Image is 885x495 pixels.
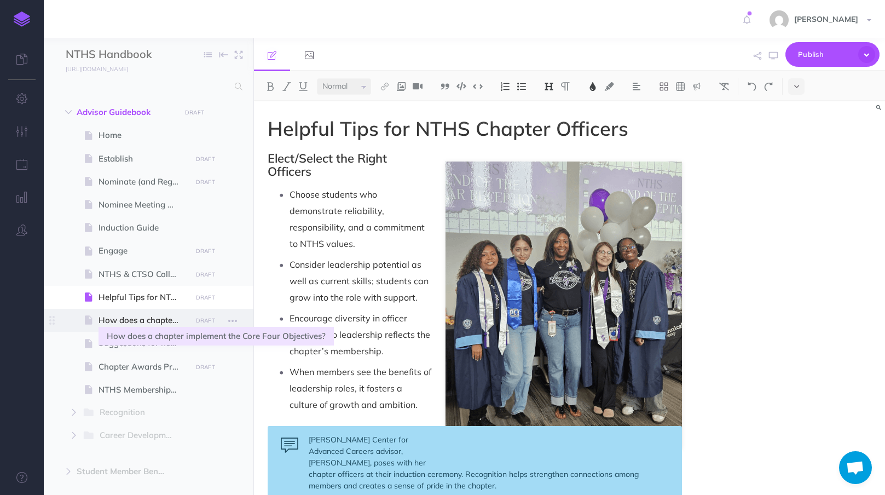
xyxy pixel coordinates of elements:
[99,360,188,373] span: Chapter Awards Program
[798,46,853,63] span: Publish
[675,82,685,91] img: Create table button
[692,82,702,91] img: Callout dropdown menu button
[268,151,390,179] span: Elect/Select the Right Officers
[719,82,729,91] img: Clear styles button
[99,383,188,396] span: NTHS Membership Criteria
[440,82,450,91] img: Blockquote button
[196,364,215,371] small: DRAFT
[99,268,188,281] span: NTHS & CTSO Collaboration Guide
[290,366,433,410] span: When members see the benefits of leadership roles, it fosters a culture of growth and ambition.
[99,314,188,327] span: How does a chapter implement the Core Four Objectives?
[544,82,554,91] img: Headings dropdown button
[770,10,789,30] img: e15ca27c081d2886606c458bc858b488.jpg
[196,317,215,324] small: DRAFT
[99,129,188,142] span: Home
[100,406,171,420] span: Recognition
[380,82,390,91] img: Link button
[192,268,219,281] button: DRAFT
[99,244,188,257] span: Engage
[196,179,215,186] small: DRAFT
[99,198,188,211] span: Nominee Meeting Guide
[785,42,880,67] button: Publish
[290,189,427,249] span: Choose students who demonstrate reliability, responsibility, and a commitment to NTHS values.
[66,65,128,73] small: [URL][DOMAIN_NAME]
[290,313,432,356] span: Encourage diversity in officer selection so leadership reflects the chapter’s membership.
[77,465,174,478] span: Student Member Benefits Guide
[396,82,406,91] img: Add image button
[265,82,275,91] img: Bold button
[517,82,527,91] img: Unordered list button
[763,82,773,91] img: Redo
[290,259,431,303] span: Consider leadership potential as well as current skills; students can grow into the role with sup...
[192,337,219,350] button: DRAFT
[632,82,641,91] img: Alignment dropdown menu button
[588,82,598,91] img: Text color button
[839,451,872,484] a: Open chat
[66,77,228,96] input: Search
[604,82,614,91] img: Text background color button
[789,14,864,24] span: [PERSON_NAME]
[196,248,215,255] small: DRAFT
[185,109,204,116] small: DRAFT
[99,152,188,165] span: Establish
[196,294,215,301] small: DRAFT
[196,156,215,163] small: DRAFT
[99,291,188,304] span: Helpful Tips for NTHS Chapter Officers
[192,314,219,327] button: DRAFT
[196,271,215,278] small: DRAFT
[44,63,139,74] a: [URL][DOMAIN_NAME]
[473,82,483,90] img: Inline code button
[268,116,628,141] span: Helpful Tips for NTHS Chapter Officers
[99,175,188,188] span: Nominate (and Register)
[66,47,194,63] input: Documentation Name
[99,337,188,350] span: Suggestions for having a Successful Chapter
[192,361,219,373] button: DRAFT
[192,176,219,188] button: DRAFT
[446,162,682,449] img: Marshall Center for Advanced Careers
[747,82,757,91] img: Undo
[413,82,423,91] img: Add video button
[282,82,292,91] img: Italic button
[192,153,219,165] button: DRAFT
[500,82,510,91] img: Ordered list button
[181,106,209,119] button: DRAFT
[77,106,174,119] span: Advisor Guidebook
[192,245,219,257] button: DRAFT
[99,221,188,234] span: Induction Guide
[560,82,570,91] img: Paragraph button
[196,340,215,347] small: DRAFT
[456,82,466,90] img: Code block button
[14,11,30,27] img: logo-mark.svg
[100,429,182,443] span: Career Development
[298,82,308,91] img: Underline button
[192,291,219,304] button: DRAFT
